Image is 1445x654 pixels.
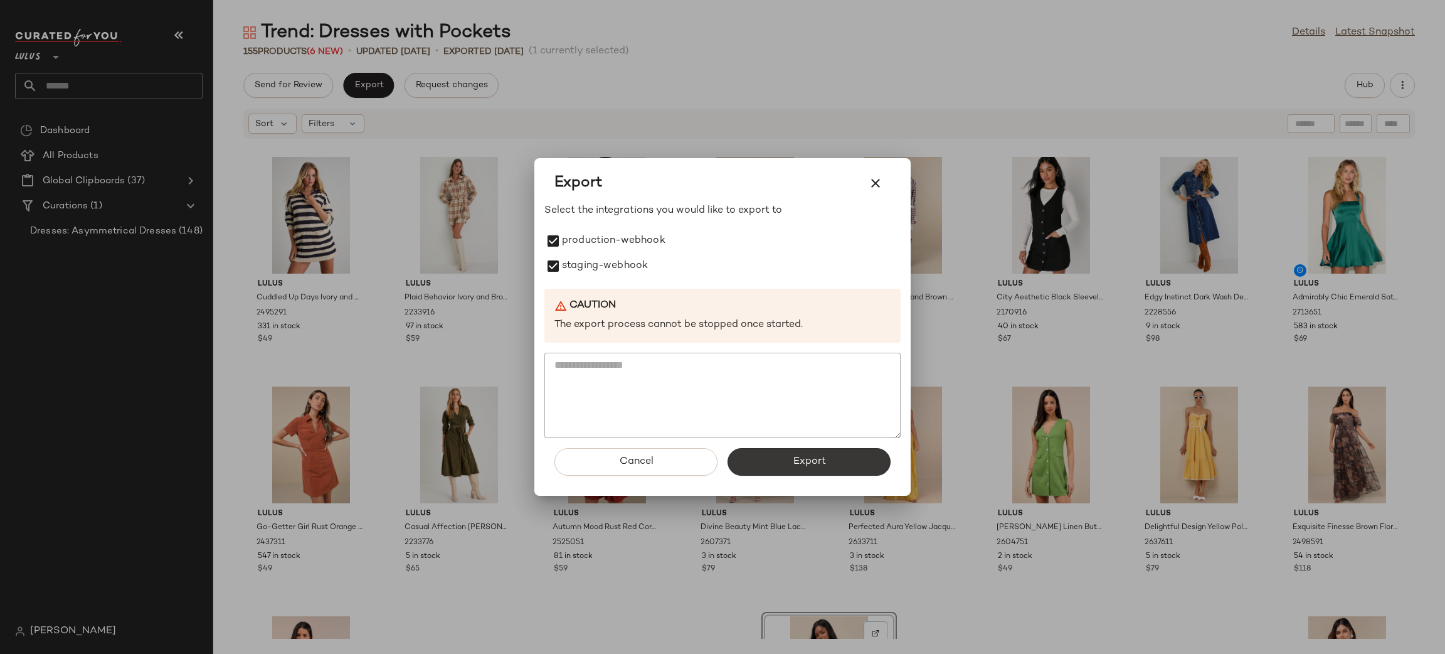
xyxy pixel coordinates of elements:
[618,456,653,468] span: Cancel
[562,254,648,279] label: staging-webhook
[792,456,825,468] span: Export
[544,203,901,218] p: Select the integrations you would like to export to
[554,173,602,193] span: Export
[554,448,717,476] button: Cancel
[554,318,891,333] p: The export process cannot be stopped once started.
[728,448,891,476] button: Export
[569,299,616,313] b: Caution
[562,228,665,254] label: production-webhook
